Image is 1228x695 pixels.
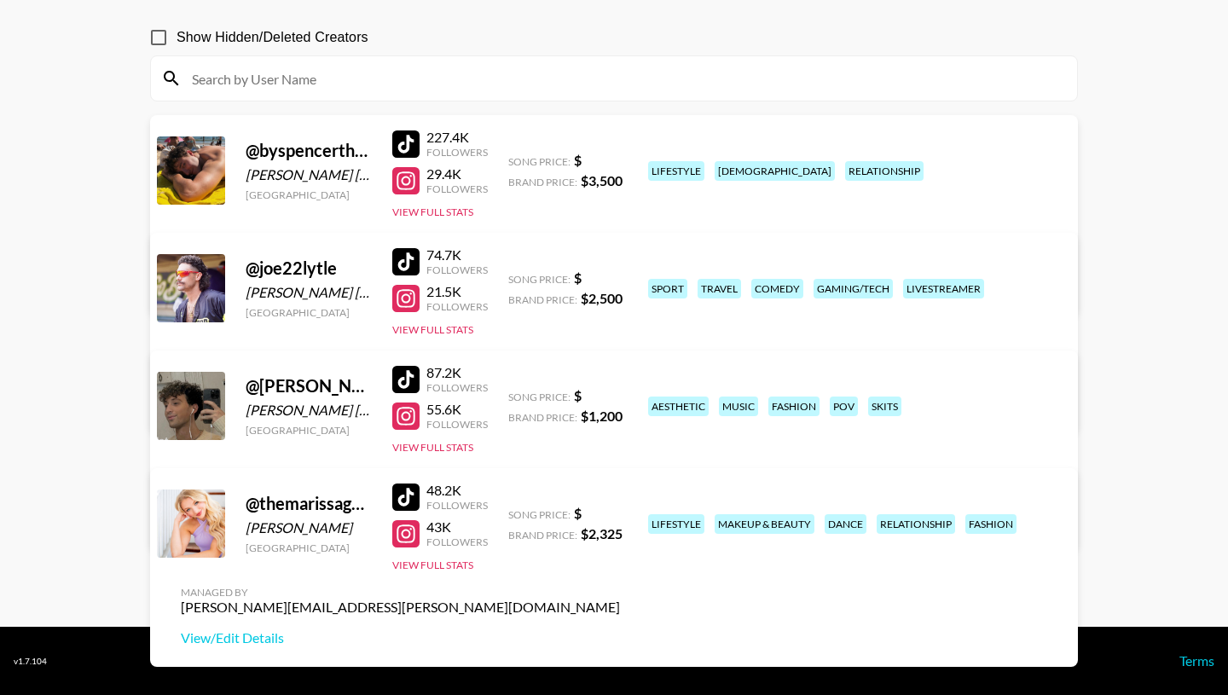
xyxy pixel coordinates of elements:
div: sport [648,279,687,298]
a: Terms [1179,652,1214,669]
strong: $ 2,325 [581,525,623,542]
strong: $ 3,500 [581,172,623,188]
div: fashion [768,397,820,416]
div: Followers [426,381,488,394]
div: 43K [426,518,488,536]
span: Brand Price: [508,293,577,306]
div: Followers [426,300,488,313]
strong: $ [574,505,582,521]
div: aesthetic [648,397,709,416]
div: Managed By [181,586,620,599]
div: @ themarissagarrison [246,493,372,514]
div: [GEOGRAPHIC_DATA] [246,188,372,201]
div: 48.2K [426,482,488,499]
div: 227.4K [426,129,488,146]
div: music [719,397,758,416]
strong: $ [574,152,582,168]
div: [GEOGRAPHIC_DATA] [246,424,372,437]
div: [GEOGRAPHIC_DATA] [246,306,372,319]
strong: $ 2,500 [581,290,623,306]
span: Song Price: [508,273,571,286]
div: lifestyle [648,514,704,534]
div: [PERSON_NAME] [PERSON_NAME] [246,166,372,183]
div: [PERSON_NAME][EMAIL_ADDRESS][PERSON_NAME][DOMAIN_NAME] [181,599,620,616]
span: Brand Price: [508,411,577,424]
span: Show Hidden/Deleted Creators [177,27,368,48]
div: @ byspencerthomas [246,140,372,161]
span: Song Price: [508,155,571,168]
div: lifestyle [648,161,704,181]
a: View/Edit Details [181,629,620,646]
button: View Full Stats [392,441,473,454]
div: Followers [426,418,488,431]
div: Followers [426,182,488,195]
button: View Full Stats [392,559,473,571]
input: Search by User Name [182,65,1067,92]
div: livestreamer [903,279,984,298]
div: comedy [751,279,803,298]
div: makeup & beauty [715,514,814,534]
div: pov [830,397,858,416]
div: [GEOGRAPHIC_DATA] [246,542,372,554]
span: Brand Price: [508,176,577,188]
div: 21.5K [426,283,488,300]
div: fashion [965,514,1017,534]
div: skits [868,397,901,416]
strong: $ [574,387,582,403]
div: dance [825,514,866,534]
div: 87.2K [426,364,488,381]
div: relationship [845,161,924,181]
strong: $ [574,269,582,286]
span: Song Price: [508,391,571,403]
button: View Full Stats [392,323,473,336]
div: v 1.7.104 [14,656,47,667]
div: gaming/tech [814,279,893,298]
strong: $ 1,200 [581,408,623,424]
div: [PERSON_NAME] [246,519,372,536]
div: @ joe22lytle [246,258,372,279]
div: 29.4K [426,165,488,182]
div: [PERSON_NAME] [PERSON_NAME] [246,402,372,419]
div: [DEMOGRAPHIC_DATA] [715,161,835,181]
div: @ [PERSON_NAME] [246,375,372,397]
div: Followers [426,264,488,276]
div: relationship [877,514,955,534]
span: Song Price: [508,508,571,521]
button: View Full Stats [392,206,473,218]
div: travel [698,279,741,298]
div: Followers [426,499,488,512]
div: 55.6K [426,401,488,418]
div: 74.7K [426,246,488,264]
span: Brand Price: [508,529,577,542]
div: Followers [426,536,488,548]
div: [PERSON_NAME] [PERSON_NAME] [246,284,372,301]
div: Followers [426,146,488,159]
